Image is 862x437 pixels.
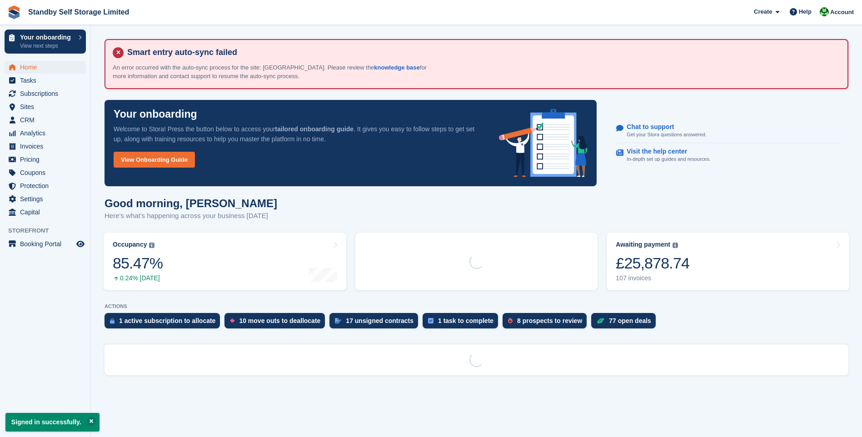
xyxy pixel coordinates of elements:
[607,233,849,290] a: Awaiting payment £25,878.74 107 invoices
[8,226,90,235] span: Storefront
[5,153,86,166] a: menu
[428,318,433,323] img: task-75834270c22a3079a89374b754ae025e5fb1db73e45f91037f5363f120a921f8.svg
[113,63,431,81] p: An error occurred with the auto-sync process for the site: [GEOGRAPHIC_DATA]. Please review the f...
[517,317,582,324] div: 8 prospects to review
[591,313,660,333] a: 77 open deals
[503,313,591,333] a: 8 prospects to review
[616,274,689,282] div: 107 invoices
[438,317,493,324] div: 1 task to complete
[20,42,74,50] p: View next steps
[616,143,840,168] a: Visit the help center In-depth set up guides and resources.
[5,140,86,153] a: menu
[673,243,678,248] img: icon-info-grey-7440780725fd019a000dd9b08b2336e03edf1995a4989e88bcd33f0948082b44.svg
[20,114,75,126] span: CRM
[114,124,484,144] p: Welcome to Stora! Press the button below to access your . It gives you easy to follow steps to ge...
[114,109,197,119] p: Your onboarding
[5,30,86,54] a: Your onboarding View next steps
[105,303,848,309] p: ACTIONS
[275,125,354,133] strong: tailored onboarding guide
[5,127,86,139] a: menu
[609,317,651,324] div: 77 open deals
[5,206,86,218] a: menu
[25,5,133,20] a: Standby Self Storage Limited
[597,318,604,324] img: deal-1b604bf984904fb50ccaf53a9ad4b4a5d6e5aea283cecdc64d6e3604feb123c2.svg
[423,313,503,333] a: 1 task to complete
[5,193,86,205] a: menu
[20,100,75,113] span: Sites
[110,318,115,324] img: active_subscription_to_allocate_icon-d502201f5373d7db506a760aba3b589e785aa758c864c3986d89f69b8ff3...
[20,140,75,153] span: Invoices
[20,74,75,87] span: Tasks
[20,193,75,205] span: Settings
[104,233,346,290] a: Occupancy 85.47% 0.24% [DATE]
[616,241,670,248] div: Awaiting payment
[627,123,699,131] p: Chat to support
[20,153,75,166] span: Pricing
[799,7,812,16] span: Help
[5,114,86,126] a: menu
[20,179,75,192] span: Protection
[499,109,588,177] img: onboarding-info-6c161a55d2c0e0a8cae90662b2fe09162a5109e8cc188191df67fb4f79e88e88.svg
[75,238,86,249] a: Preview store
[820,7,829,16] img: Michael Walker
[113,241,147,248] div: Occupancy
[5,179,86,192] a: menu
[105,211,277,221] p: Here's what's happening across your business [DATE]
[374,64,419,71] a: knowledge base
[5,166,86,179] a: menu
[627,148,703,155] p: Visit the help center
[124,47,840,58] h4: Smart entry auto-sync failed
[5,100,86,113] a: menu
[754,7,772,16] span: Create
[105,313,224,333] a: 1 active subscription to allocate
[105,197,277,209] h1: Good morning, [PERSON_NAME]
[20,238,75,250] span: Booking Portal
[830,8,854,17] span: Account
[5,238,86,250] a: menu
[508,318,513,323] img: prospect-51fa495bee0391a8d652442698ab0144808aea92771e9ea1ae160a38d050c398.svg
[230,318,234,323] img: move_outs_to_deallocate_icon-f764333ba52eb49d3ac5e1228854f67142a1ed5810a6f6cc68b1a99e826820c5.svg
[627,131,706,139] p: Get your Stora questions answered.
[224,313,329,333] a: 10 move outs to deallocate
[616,254,689,273] div: £25,878.74
[346,317,414,324] div: 17 unsigned contracts
[329,313,423,333] a: 17 unsigned contracts
[20,87,75,100] span: Subscriptions
[7,5,21,19] img: stora-icon-8386f47178a22dfd0bd8f6a31ec36ba5ce8667c1dd55bd0f319d3a0aa187defe.svg
[5,87,86,100] a: menu
[616,119,840,144] a: Chat to support Get your Stora questions answered.
[113,254,163,273] div: 85.47%
[20,127,75,139] span: Analytics
[5,74,86,87] a: menu
[5,61,86,74] a: menu
[119,317,215,324] div: 1 active subscription to allocate
[5,413,100,432] p: Signed in successfully.
[113,274,163,282] div: 0.24% [DATE]
[20,166,75,179] span: Coupons
[20,61,75,74] span: Home
[20,206,75,218] span: Capital
[20,34,74,40] p: Your onboarding
[114,152,195,168] a: View Onboarding Guide
[627,155,711,163] p: In-depth set up guides and resources.
[239,317,320,324] div: 10 move outs to deallocate
[335,318,341,323] img: contract_signature_icon-13c848040528278c33f63329250d36e43548de30e8caae1d1a13099fd9432cc5.svg
[149,243,154,248] img: icon-info-grey-7440780725fd019a000dd9b08b2336e03edf1995a4989e88bcd33f0948082b44.svg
